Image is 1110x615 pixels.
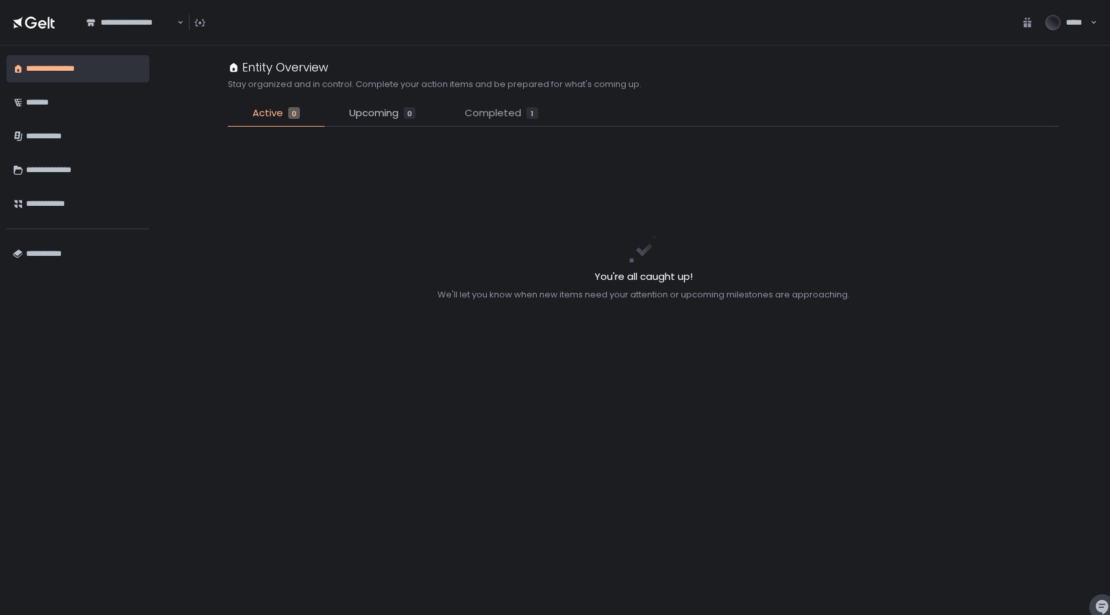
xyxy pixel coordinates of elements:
[288,107,300,119] div: 0
[78,9,184,36] div: Search for option
[438,289,850,301] div: We'll let you know when new items need your attention or upcoming milestones are approaching.
[175,16,176,29] input: Search for option
[438,270,850,284] h2: You're all caught up!
[465,106,521,121] span: Completed
[526,107,538,119] div: 1
[253,106,283,121] span: Active
[349,106,399,121] span: Upcoming
[228,58,328,76] div: Entity Overview
[404,107,415,119] div: 0
[228,79,641,90] h2: Stay organized and in control. Complete your action items and be prepared for what's coming up.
